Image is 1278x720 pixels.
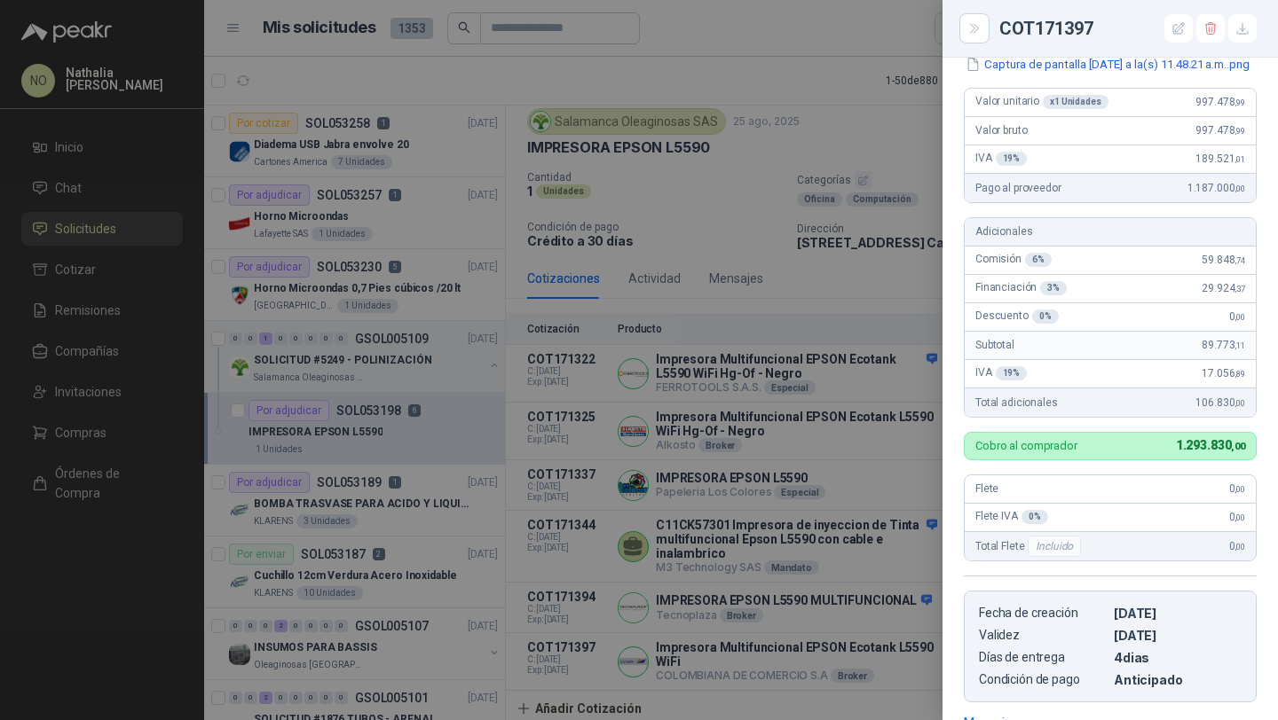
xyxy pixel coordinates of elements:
div: Incluido [1028,536,1081,557]
span: Financiación [975,281,1067,295]
div: Adicionales [965,218,1256,247]
span: Comisión [975,253,1052,267]
span: ,01 [1235,154,1245,164]
span: ,00 [1235,398,1245,408]
span: 1.293.830 [1176,438,1245,452]
span: Flete [975,482,998,495]
div: 0 % [1022,510,1048,524]
span: 0 [1229,540,1245,552]
span: ,00 [1235,513,1245,522]
span: 997.478 [1195,124,1245,137]
span: IVA [975,366,1027,380]
span: 59.848 [1202,254,1245,266]
span: Subtotal [975,339,1014,351]
span: IVA [975,152,1027,166]
span: Total Flete [975,536,1085,557]
p: [DATE] [1114,606,1242,621]
span: ,11 [1235,340,1245,350]
div: 19 % [996,366,1028,380]
span: ,00 [1235,184,1245,193]
span: 89.773 [1202,339,1245,351]
span: Descuento [975,309,1059,324]
div: 6 % [1025,253,1052,267]
div: Total adicionales [965,388,1256,417]
div: 3 % [1040,281,1067,295]
div: COT171397 [999,14,1257,43]
span: Flete IVA [975,510,1048,524]
span: ,74 [1235,255,1245,265]
span: ,00 [1235,484,1245,494]
span: 189.521 [1195,153,1245,165]
span: 29.924 [1202,282,1245,294]
span: ,99 [1235,126,1245,136]
span: Valor bruto [975,124,1027,137]
button: Close [964,18,985,39]
span: Valor unitario [975,95,1108,109]
div: 19 % [996,152,1028,166]
p: [DATE] [1114,628,1242,643]
span: 997.478 [1195,96,1245,108]
span: Pago al proveedor [975,182,1061,194]
div: x 1 Unidades [1043,95,1108,109]
button: Captura de pantalla [DATE] a la(s) 11.48.21 a.m..png [964,55,1251,74]
span: ,37 [1235,284,1245,293]
p: Anticipado [1114,672,1242,687]
p: Días de entrega [979,650,1107,665]
span: 106.830 [1195,396,1245,409]
span: 0 [1229,511,1245,523]
span: 1.187.000 [1187,182,1245,194]
div: 0 % [1032,309,1059,324]
span: 0 [1229,482,1245,495]
p: 4 dias [1114,650,1242,665]
p: Condición de pago [979,672,1107,687]
span: 17.056 [1202,367,1245,380]
p: Fecha de creación [979,606,1107,621]
span: ,00 [1231,441,1245,452]
p: Cobro al comprador [975,440,1077,451]
span: ,99 [1235,98,1245,107]
span: ,00 [1235,542,1245,552]
span: 0 [1229,310,1245,323]
p: Validez [979,628,1107,643]
span: ,89 [1235,369,1245,379]
span: ,00 [1235,312,1245,322]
